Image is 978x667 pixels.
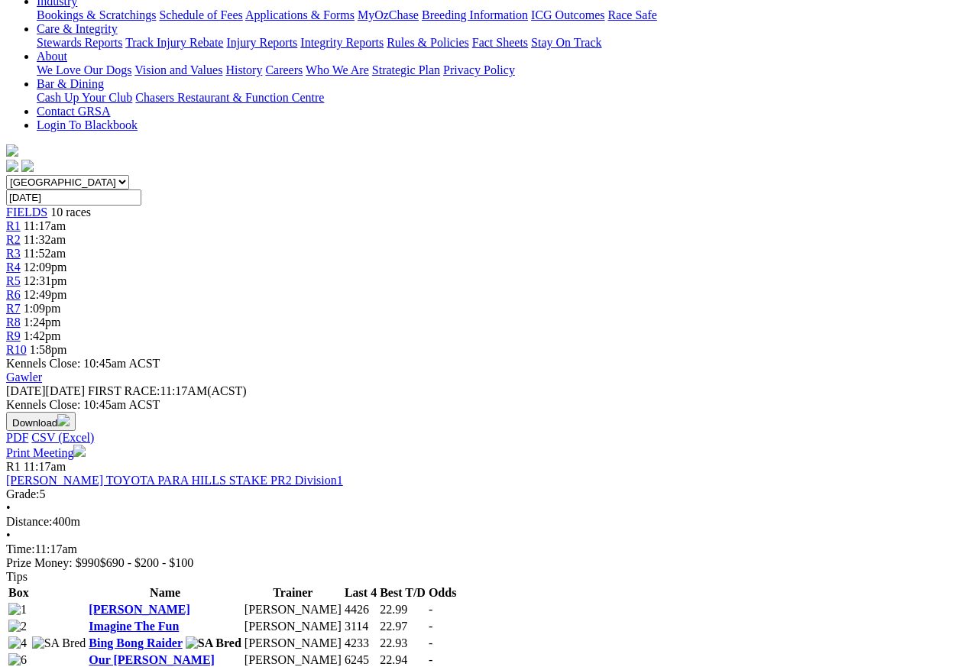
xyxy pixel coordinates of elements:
span: 11:17am [24,219,66,232]
span: 12:31pm [24,274,67,287]
span: R6 [6,288,21,301]
span: Time: [6,542,35,555]
span: Kennels Close: 10:45am ACST [6,357,160,370]
img: 6 [8,653,27,667]
span: R9 [6,329,21,342]
span: 11:17AM(ACST) [88,384,247,397]
th: Odds [428,585,457,601]
span: 1:58pm [30,343,67,356]
a: Careers [265,63,303,76]
a: Stewards Reports [37,36,122,49]
span: FIRST RACE: [88,384,160,397]
a: Print Meeting [6,446,86,459]
th: Last 4 [344,585,377,601]
td: 22.93 [379,636,426,651]
a: Injury Reports [226,36,297,49]
div: Prize Money: $990 [6,556,972,570]
a: Track Injury Rebate [125,36,223,49]
div: 11:17am [6,542,972,556]
a: Bar & Dining [37,77,104,90]
a: Gawler [6,371,42,384]
td: 22.99 [379,602,426,617]
a: Integrity Reports [300,36,384,49]
a: PDF [6,431,28,444]
span: [DATE] [6,384,46,397]
a: R3 [6,247,21,260]
th: Name [88,585,241,601]
div: Industry [37,8,972,22]
a: Chasers Restaurant & Function Centre [135,91,324,104]
span: 1:42pm [24,329,61,342]
span: Box [8,586,29,599]
span: • [6,529,11,542]
span: R5 [6,274,21,287]
a: Who We Are [306,63,369,76]
span: R2 [6,233,21,246]
img: 2 [8,620,27,633]
span: 1:24pm [24,316,61,329]
span: 1:09pm [24,302,61,315]
span: - [429,636,432,649]
span: $690 - $200 - $100 [100,556,194,569]
td: 22.97 [379,619,426,634]
a: Login To Blackbook [37,118,138,131]
span: Grade: [6,487,40,500]
div: 400m [6,515,972,529]
a: Breeding Information [422,8,528,21]
button: Download [6,412,76,431]
a: Race Safe [607,8,656,21]
span: R1 [6,460,21,473]
a: Vision and Values [134,63,222,76]
a: Care & Integrity [37,22,118,35]
a: Imagine The Fun [89,620,179,633]
span: - [429,653,432,666]
a: R7 [6,302,21,315]
img: SA Bred [186,636,241,650]
span: - [429,620,432,633]
a: R10 [6,343,27,356]
a: We Love Our Dogs [37,63,131,76]
span: - [429,603,432,616]
span: 11:17am [24,460,66,473]
td: [PERSON_NAME] [244,636,342,651]
span: Tips [6,570,28,583]
input: Select date [6,189,141,206]
a: Bookings & Scratchings [37,8,156,21]
a: Strategic Plan [372,63,440,76]
img: download.svg [57,414,70,426]
span: Distance: [6,515,52,528]
a: Our [PERSON_NAME] [89,653,215,666]
div: Download [6,431,972,445]
td: 4426 [344,602,377,617]
a: History [225,63,262,76]
a: [PERSON_NAME] TOYOTA PARA HILLS STAKE PR2 Division1 [6,474,343,487]
a: [PERSON_NAME] [89,603,189,616]
a: Schedule of Fees [159,8,242,21]
a: R4 [6,261,21,274]
div: Kennels Close: 10:45am ACST [6,398,972,412]
td: [PERSON_NAME] [244,619,342,634]
a: Stay On Track [531,36,601,49]
a: Rules & Policies [387,36,469,49]
td: 4233 [344,636,377,651]
a: ICG Outcomes [531,8,604,21]
img: SA Bred [32,636,86,650]
span: 12:09pm [24,261,67,274]
a: About [37,50,67,63]
a: R8 [6,316,21,329]
div: Bar & Dining [37,91,972,105]
span: • [6,501,11,514]
a: CSV (Excel) [31,431,94,444]
td: [PERSON_NAME] [244,602,342,617]
a: FIELDS [6,206,47,219]
img: twitter.svg [21,160,34,172]
td: 3114 [344,619,377,634]
a: R1 [6,219,21,232]
span: 11:32am [24,233,66,246]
